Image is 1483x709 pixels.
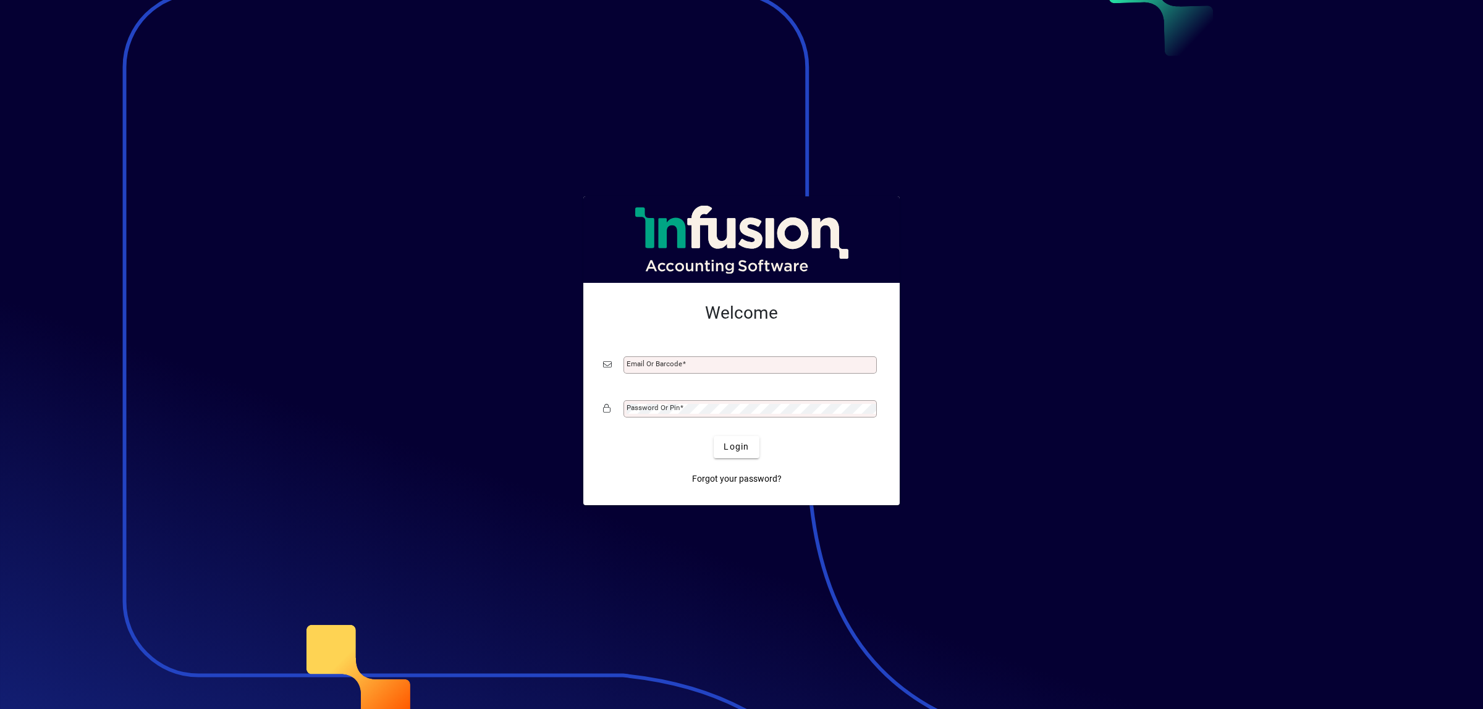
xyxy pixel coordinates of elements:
span: Login [724,440,749,453]
h2: Welcome [603,303,880,324]
mat-label: Password or Pin [627,403,680,412]
span: Forgot your password? [692,472,782,485]
a: Forgot your password? [687,468,787,490]
button: Login [714,436,759,458]
mat-label: Email or Barcode [627,359,682,368]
